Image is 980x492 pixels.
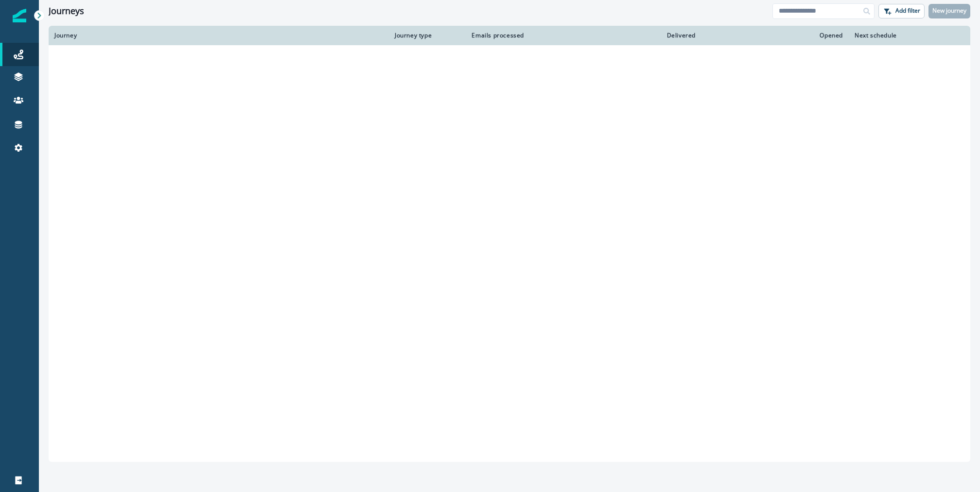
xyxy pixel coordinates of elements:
[932,7,966,14] p: New journey
[395,32,456,39] div: Journey type
[54,32,383,39] div: Journey
[878,4,925,18] button: Add filter
[855,32,940,39] div: Next schedule
[536,32,696,39] div: Delivered
[928,4,970,18] button: New journey
[707,32,843,39] div: Opened
[13,9,26,22] img: Inflection
[468,32,524,39] div: Emails processed
[895,7,920,14] p: Add filter
[49,6,84,17] h1: Journeys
